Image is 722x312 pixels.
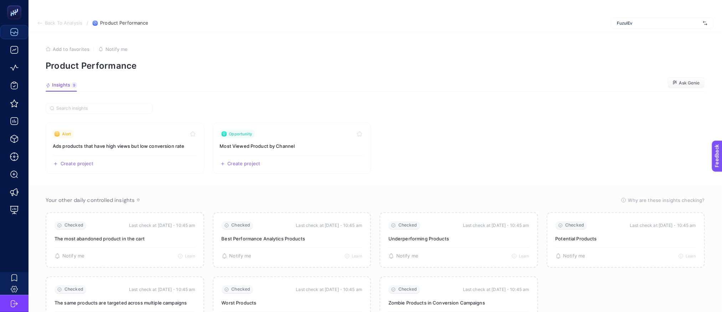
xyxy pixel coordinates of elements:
h3: Insight title [220,142,364,150]
span: Insights [52,82,70,88]
button: Notify me [98,46,128,52]
span: Notify me [563,253,586,259]
a: View insight titled [46,123,204,174]
time: Last check at [DATE]・10:45 am [463,286,529,293]
span: Learn [352,254,362,259]
time: Last check at [DATE]・10:45 am [296,286,362,293]
input: Search [56,106,148,111]
time: Last check at [DATE]・10:45 am [129,222,195,229]
button: Learn [178,254,195,259]
div: 9 [72,82,77,88]
button: Add to favorites [46,46,89,52]
span: Alert [62,131,71,137]
span: Learn [185,254,195,259]
button: Learn [345,254,362,259]
button: Toggle favorite [355,130,364,138]
button: Notify me [55,253,84,259]
button: Toggle favorite [189,130,197,138]
span: Notify me [230,253,252,259]
button: Create a new project based on this insight [220,161,261,167]
span: Create project [228,161,261,167]
span: FuzulEv [617,20,700,26]
button: Learn [512,254,529,259]
time: Last check at [DATE]・10:45 am [463,222,529,229]
p: The most abandoned product in the cart [55,235,195,242]
span: Learn [686,254,696,259]
p: Product Performance [46,61,705,71]
span: Product Performance [100,20,148,26]
section: Insight Packages [46,123,705,174]
time: Last check at [DATE]・10:45 am [630,222,696,229]
span: Add to favorites [53,46,89,52]
p: Potential Products [556,235,696,242]
span: Learn [519,254,529,259]
span: Feedback [4,2,27,8]
button: Notify me [222,253,252,259]
span: Checked [398,223,417,228]
span: Create project [61,161,93,167]
span: Checked [566,223,584,228]
span: Ask Genie [679,80,700,86]
button: Ask Genie [667,77,705,89]
button: Notify me [388,253,418,259]
span: Checked [232,287,251,292]
span: Opportunity [229,131,252,137]
span: Checked [65,223,83,228]
span: Notify me [396,253,418,259]
span: / [87,20,88,26]
p: The same products are targeted across multiple campaigns [55,300,195,306]
span: Back To Analysis [45,20,82,26]
span: Notify me [105,46,128,52]
button: Create a new project based on this insight [53,161,93,167]
span: Why are these insights checking? [628,197,705,204]
span: Checked [65,287,83,292]
p: Best Performance Analytics Products [222,235,362,242]
p: Underperforming Products [388,235,529,242]
p: Worst Products [222,300,362,306]
p: Zombie Products in Conversion Campaigns [388,300,529,306]
span: Your other daily controlled insights [46,197,135,204]
button: Notify me [556,253,586,259]
img: svg%3e [703,20,707,27]
a: View insight titled [213,123,371,174]
span: Checked [232,223,251,228]
time: Last check at [DATE]・10:45 am [129,286,195,293]
span: Notify me [62,253,84,259]
time: Last check at [DATE]・10:45 am [296,222,362,229]
h3: Insight title [53,142,197,150]
button: Learn [679,254,696,259]
span: Checked [398,287,417,292]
